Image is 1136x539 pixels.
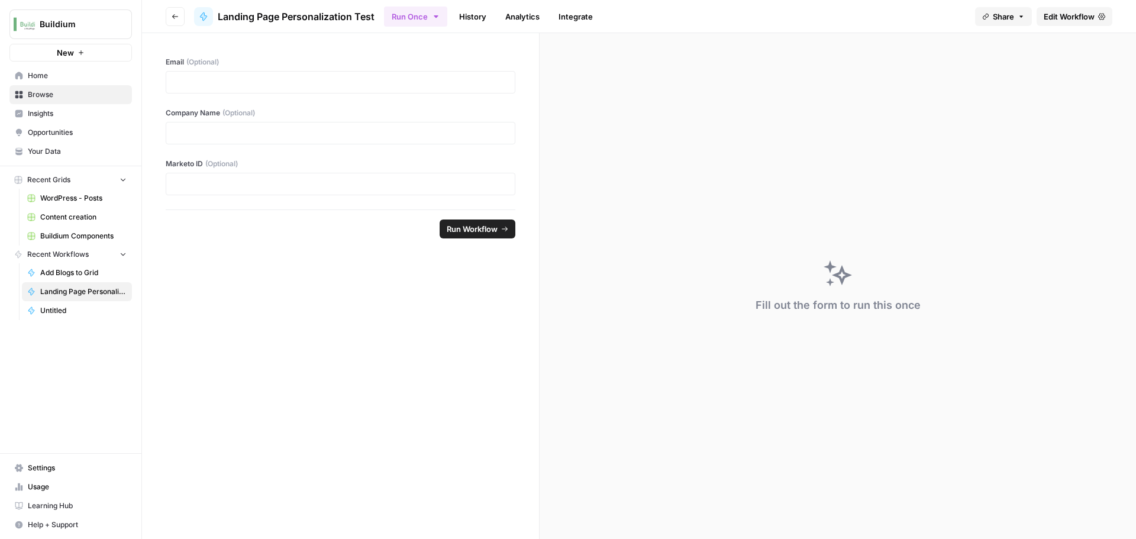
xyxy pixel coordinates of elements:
[28,463,127,473] span: Settings
[993,11,1014,22] span: Share
[551,7,600,26] a: Integrate
[975,7,1032,26] button: Share
[40,18,111,30] span: Buildium
[166,57,515,67] label: Email
[9,66,132,85] a: Home
[28,482,127,492] span: Usage
[452,7,493,26] a: History
[1044,11,1095,22] span: Edit Workflow
[40,193,127,204] span: WordPress - Posts
[27,175,70,185] span: Recent Grids
[222,108,255,118] span: (Optional)
[9,44,132,62] button: New
[166,159,515,169] label: Marketo ID
[1037,7,1112,26] a: Edit Workflow
[9,515,132,534] button: Help + Support
[9,496,132,515] a: Learning Hub
[9,459,132,477] a: Settings
[22,263,132,282] a: Add Blogs to Grid
[28,501,127,511] span: Learning Hub
[40,212,127,222] span: Content creation
[9,123,132,142] a: Opportunities
[9,171,132,189] button: Recent Grids
[57,47,74,59] span: New
[28,127,127,138] span: Opportunities
[9,104,132,123] a: Insights
[9,477,132,496] a: Usage
[194,7,375,26] a: Landing Page Personalization Test
[40,305,127,316] span: Untitled
[22,301,132,320] a: Untitled
[447,223,498,235] span: Run Workflow
[22,208,132,227] a: Content creation
[28,108,127,119] span: Insights
[28,146,127,157] span: Your Data
[27,249,89,260] span: Recent Workflows
[166,108,515,118] label: Company Name
[186,57,219,67] span: (Optional)
[22,189,132,208] a: WordPress - Posts
[14,14,35,35] img: Buildium Logo
[28,519,127,530] span: Help + Support
[440,220,515,238] button: Run Workflow
[756,297,921,314] div: Fill out the form to run this once
[9,85,132,104] a: Browse
[218,9,375,24] span: Landing Page Personalization Test
[28,89,127,100] span: Browse
[498,7,547,26] a: Analytics
[22,227,132,246] a: Buildium Components
[9,142,132,161] a: Your Data
[40,267,127,278] span: Add Blogs to Grid
[9,9,132,39] button: Workspace: Buildium
[40,286,127,297] span: Landing Page Personalization Test
[205,159,238,169] span: (Optional)
[22,282,132,301] a: Landing Page Personalization Test
[40,231,127,241] span: Buildium Components
[9,246,132,263] button: Recent Workflows
[384,7,447,27] button: Run Once
[28,70,127,81] span: Home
